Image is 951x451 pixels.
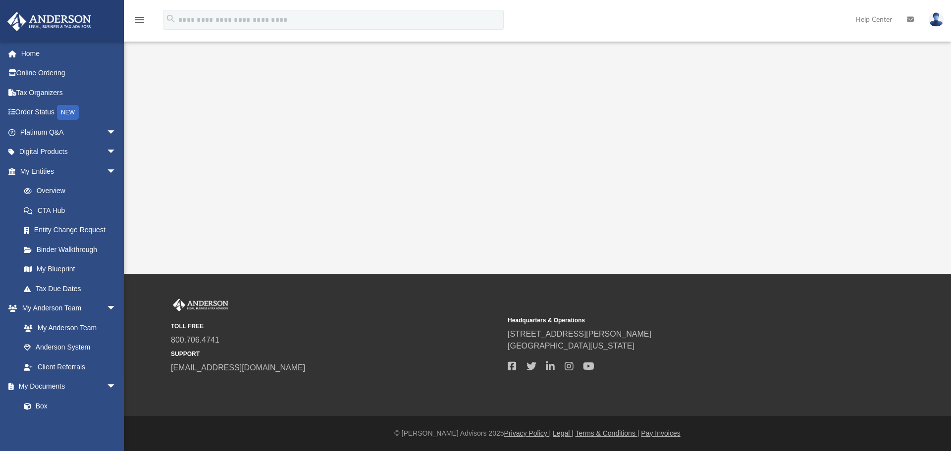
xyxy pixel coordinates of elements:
a: Legal | [553,429,574,437]
i: search [165,13,176,24]
div: NEW [57,105,79,120]
span: arrow_drop_down [106,161,126,182]
a: Home [7,44,131,63]
span: arrow_drop_down [106,142,126,162]
a: Client Referrals [14,357,126,377]
a: Meeting Minutes [14,416,126,436]
a: [EMAIL_ADDRESS][DOMAIN_NAME] [171,363,305,372]
div: © [PERSON_NAME] Advisors 2025 [124,428,951,439]
a: Platinum Q&Aarrow_drop_down [7,122,131,142]
img: User Pic [929,12,944,27]
a: Terms & Conditions | [576,429,639,437]
a: My Documentsarrow_drop_down [7,377,126,397]
a: Pay Invoices [641,429,680,437]
img: Anderson Advisors Platinum Portal [4,12,94,31]
small: TOLL FREE [171,322,501,331]
a: [GEOGRAPHIC_DATA][US_STATE] [508,342,634,350]
a: Tax Due Dates [14,279,131,299]
a: Anderson System [14,338,126,357]
img: Anderson Advisors Platinum Portal [171,299,230,311]
a: My Entitiesarrow_drop_down [7,161,131,181]
a: [STREET_ADDRESS][PERSON_NAME] [508,330,651,338]
a: CTA Hub [14,200,131,220]
a: 800.706.4741 [171,336,219,344]
a: menu [134,19,146,26]
span: arrow_drop_down [106,122,126,143]
a: Overview [14,181,131,201]
small: SUPPORT [171,350,501,358]
a: Online Ordering [7,63,131,83]
a: Order StatusNEW [7,102,131,123]
a: Entity Change Request [14,220,131,240]
span: arrow_drop_down [106,377,126,397]
a: My Blueprint [14,259,126,279]
small: Headquarters & Operations [508,316,838,325]
i: menu [134,14,146,26]
a: Binder Walkthrough [14,240,131,259]
a: Digital Productsarrow_drop_down [7,142,131,162]
a: Privacy Policy | [504,429,551,437]
a: Tax Organizers [7,83,131,102]
a: My Anderson Teamarrow_drop_down [7,299,126,318]
a: Box [14,396,121,416]
span: arrow_drop_down [106,299,126,319]
a: My Anderson Team [14,318,121,338]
